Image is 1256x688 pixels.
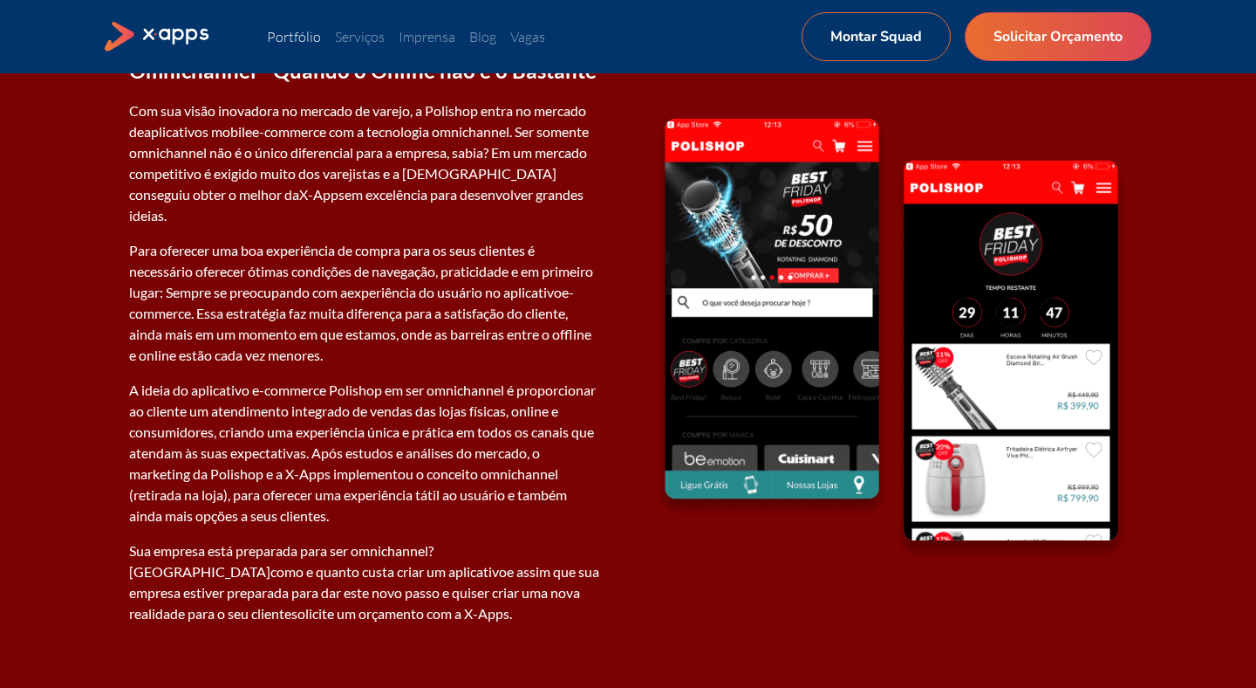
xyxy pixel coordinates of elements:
[129,540,600,624] p: Sua empresa está preparada para ser omnichannel? [GEOGRAPHIC_DATA] e assim que sua empresa estive...
[965,12,1151,61] a: Solicitar Orçamento
[129,100,600,226] p: Com sua visão inovadora no mercado de varejo, a Polishop entra no mercado de e-commerce com a tec...
[802,12,951,61] a: Montar Squad
[335,28,385,45] a: Serviços
[399,28,455,45] a: Imprensa
[144,123,252,140] a: aplicativos mobile
[347,284,562,300] a: experiência do usuário no aplicativo
[267,28,321,45] a: Portfólio
[656,119,1127,561] img: Telas de celular com o aplicativo aberto
[129,240,600,366] p: Para oferecer uma boa experiência de compra para os seus clientes é necessário oferecer ótimas co...
[510,28,545,45] a: Vagas
[291,605,509,622] a: solicite um orçamento com a X-Apps
[129,380,600,526] p: A ideia do aplicativo e-commerce Polishop em ser omnichannel é proporcionar ao cliente um atendim...
[299,186,345,203] a: X-Apps
[270,563,507,580] a: como e quanto custa criar um aplicativo
[469,28,496,45] a: Blog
